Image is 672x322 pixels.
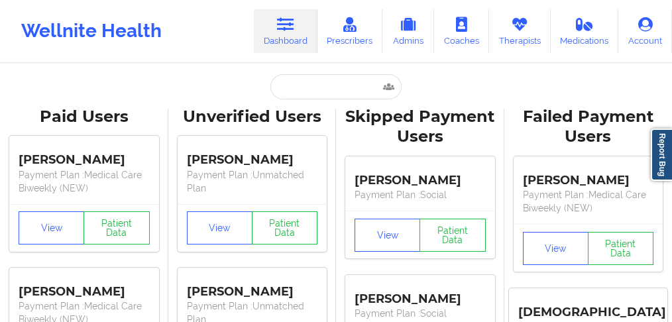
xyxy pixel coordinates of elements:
[523,163,654,188] div: [PERSON_NAME]
[514,107,663,148] div: Failed Payment Users
[355,163,486,188] div: [PERSON_NAME]
[19,211,84,244] button: View
[178,107,327,127] div: Unverified Users
[19,168,150,195] p: Payment Plan : Medical Care Biweekly (NEW)
[588,232,653,265] button: Patient Data
[254,9,317,53] a: Dashboard
[489,9,551,53] a: Therapists
[355,219,420,252] button: View
[355,188,486,201] p: Payment Plan : Social
[523,232,588,265] button: View
[19,274,150,299] div: [PERSON_NAME]
[9,107,159,127] div: Paid Users
[187,143,318,168] div: [PERSON_NAME]
[252,211,317,244] button: Patient Data
[420,219,485,252] button: Patient Data
[19,143,150,168] div: [PERSON_NAME]
[551,9,619,53] a: Medications
[187,211,252,244] button: View
[345,107,495,148] div: Skipped Payment Users
[434,9,489,53] a: Coaches
[618,9,672,53] a: Account
[651,129,672,181] a: Report Bug
[187,168,318,195] p: Payment Plan : Unmatched Plan
[187,274,318,299] div: [PERSON_NAME]
[355,282,486,307] div: [PERSON_NAME]
[355,307,486,320] p: Payment Plan : Social
[84,211,149,244] button: Patient Data
[317,9,383,53] a: Prescribers
[523,188,654,215] p: Payment Plan : Medical Care Biweekly (NEW)
[382,9,434,53] a: Admins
